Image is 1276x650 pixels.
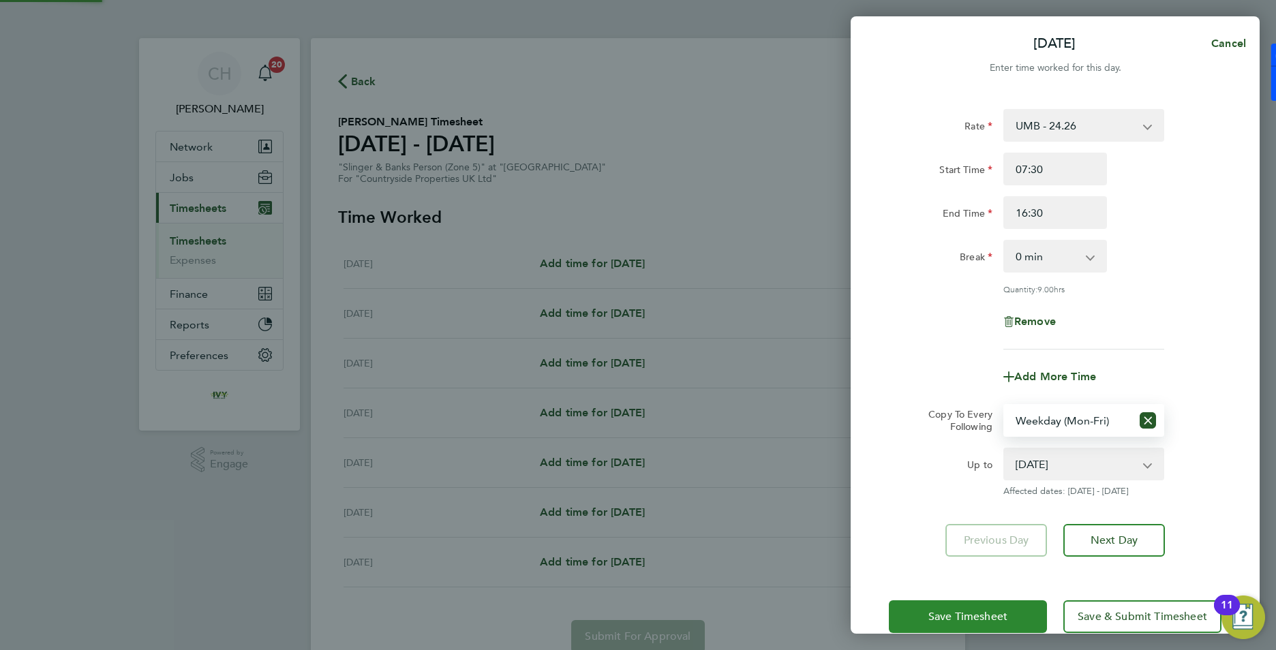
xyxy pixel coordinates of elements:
label: Up to [967,459,992,475]
span: Affected dates: [DATE] - [DATE] [1003,486,1164,497]
span: Cancel [1207,37,1246,50]
button: Next Day [1063,524,1165,557]
label: Rate [964,120,992,136]
span: Next Day [1091,533,1138,547]
button: Reset selection [1140,405,1156,435]
span: 9.00 [1037,283,1054,294]
button: Add More Time [1003,371,1096,382]
label: Copy To Every Following [917,408,992,433]
label: Break [960,251,992,267]
label: End Time [943,207,992,223]
input: E.g. 08:00 [1003,153,1107,185]
label: Start Time [939,164,992,180]
input: E.g. 18:00 [1003,196,1107,229]
span: Add More Time [1014,370,1096,383]
div: Quantity: hrs [1003,283,1164,294]
div: 11 [1221,605,1233,623]
button: Save Timesheet [889,600,1047,633]
p: [DATE] [1033,34,1076,53]
span: Remove [1014,315,1056,328]
div: Enter time worked for this day. [851,60,1260,76]
button: Cancel [1189,30,1260,57]
button: Save & Submit Timesheet [1063,600,1221,633]
span: Save Timesheet [928,610,1007,623]
span: Save & Submit Timesheet [1078,610,1207,623]
button: Open Resource Center, 11 new notifications [1221,595,1265,639]
button: Remove [1003,316,1056,327]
